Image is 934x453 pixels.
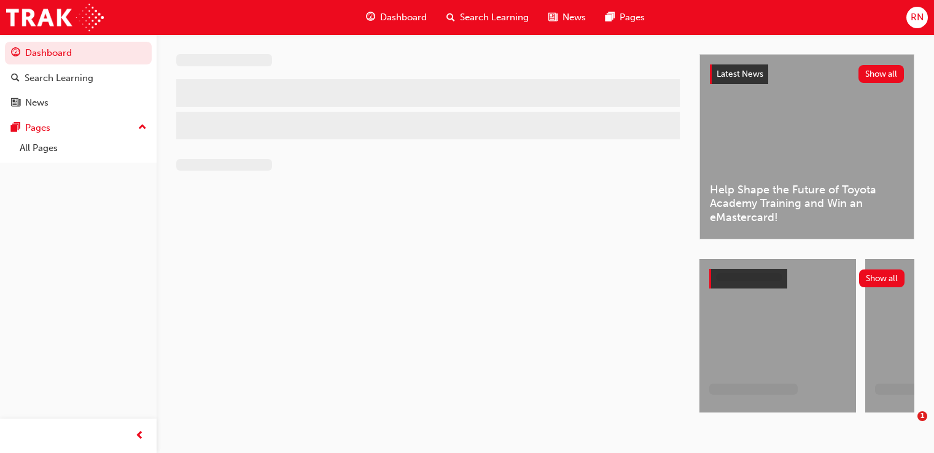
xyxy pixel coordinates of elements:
a: News [5,91,152,114]
button: Pages [5,117,152,139]
button: DashboardSearch LearningNews [5,39,152,117]
span: News [562,10,586,25]
iframe: Intercom live chat [892,411,922,441]
span: pages-icon [605,10,615,25]
span: prev-icon [135,428,144,444]
a: Search Learning [5,67,152,90]
span: Pages [620,10,645,25]
span: news-icon [11,98,20,109]
img: Trak [6,4,104,31]
a: Dashboard [5,42,152,64]
a: news-iconNews [539,5,596,30]
button: Show all [859,269,905,287]
a: All Pages [15,139,152,158]
span: 1 [917,411,927,421]
span: Latest News [717,69,763,79]
span: Help Shape the Future of Toyota Academy Training and Win an eMastercard! [710,183,904,225]
span: news-icon [548,10,558,25]
span: up-icon [138,120,147,136]
a: Latest NewsShow allHelp Shape the Future of Toyota Academy Training and Win an eMastercard! [699,54,914,239]
span: pages-icon [11,123,20,134]
button: RN [906,7,928,28]
span: guage-icon [366,10,375,25]
div: Pages [25,121,50,135]
div: Search Learning [25,71,93,85]
span: RN [911,10,924,25]
span: search-icon [446,10,455,25]
span: Search Learning [460,10,529,25]
a: guage-iconDashboard [356,5,437,30]
div: News [25,96,49,110]
span: search-icon [11,73,20,84]
a: Show all [709,269,905,288]
button: Show all [858,65,905,83]
span: guage-icon [11,48,20,59]
a: search-iconSearch Learning [437,5,539,30]
span: Dashboard [380,10,427,25]
a: pages-iconPages [596,5,655,30]
a: Latest NewsShow all [710,64,904,84]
